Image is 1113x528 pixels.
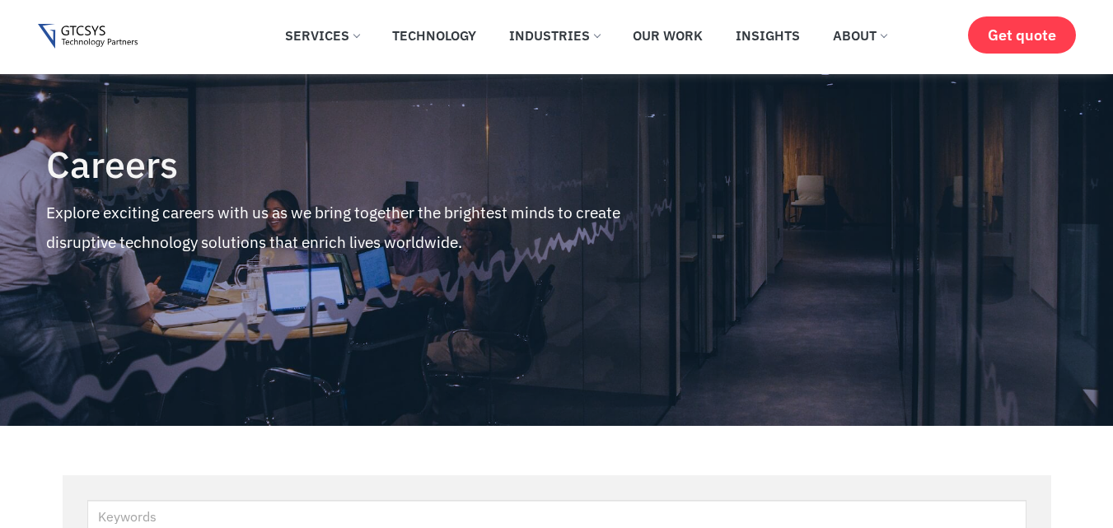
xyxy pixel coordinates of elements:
img: Gtcsys logo [38,24,138,49]
a: Get quote [968,16,1076,54]
a: Our Work [620,17,715,54]
p: Explore exciting careers with us as we bring together the brightest minds to create disruptive te... [46,198,679,257]
a: Industries [497,17,612,54]
a: Technology [380,17,489,54]
a: Insights [723,17,812,54]
h4: Careers [46,144,679,185]
a: About [821,17,899,54]
span: Get quote [988,26,1056,44]
a: Services [273,17,372,54]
